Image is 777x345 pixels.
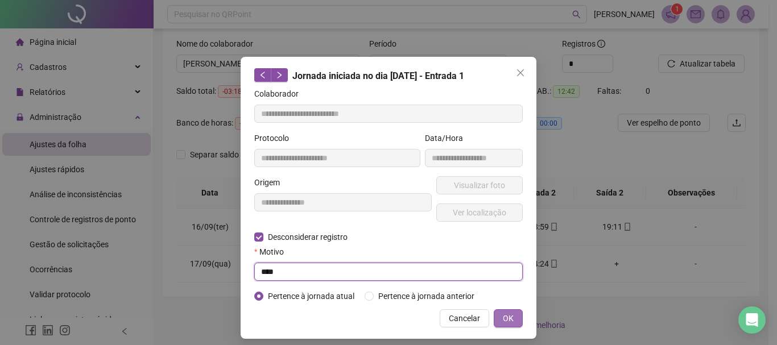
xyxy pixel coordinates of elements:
label: Origem [254,176,287,189]
button: Visualizar foto [436,176,523,194]
div: Open Intercom Messenger [738,306,766,334]
label: Colaborador [254,88,306,100]
div: Jornada iniciada no dia [DATE] - Entrada 1 [254,68,523,83]
button: left [254,68,271,82]
button: OK [494,309,523,327]
span: close [516,68,525,77]
label: Motivo [254,246,291,258]
span: Desconsiderar registro [263,231,352,243]
span: Cancelar [449,312,480,325]
button: Close [511,64,530,82]
label: Protocolo [254,132,296,144]
button: right [271,68,288,82]
button: Cancelar [440,309,489,327]
span: OK [503,312,514,325]
label: Data/Hora [425,132,470,144]
button: Ver localização [436,203,523,222]
span: Pertence à jornada anterior [374,290,479,302]
span: right [275,71,283,79]
span: left [259,71,267,79]
span: Pertence à jornada atual [263,290,359,302]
